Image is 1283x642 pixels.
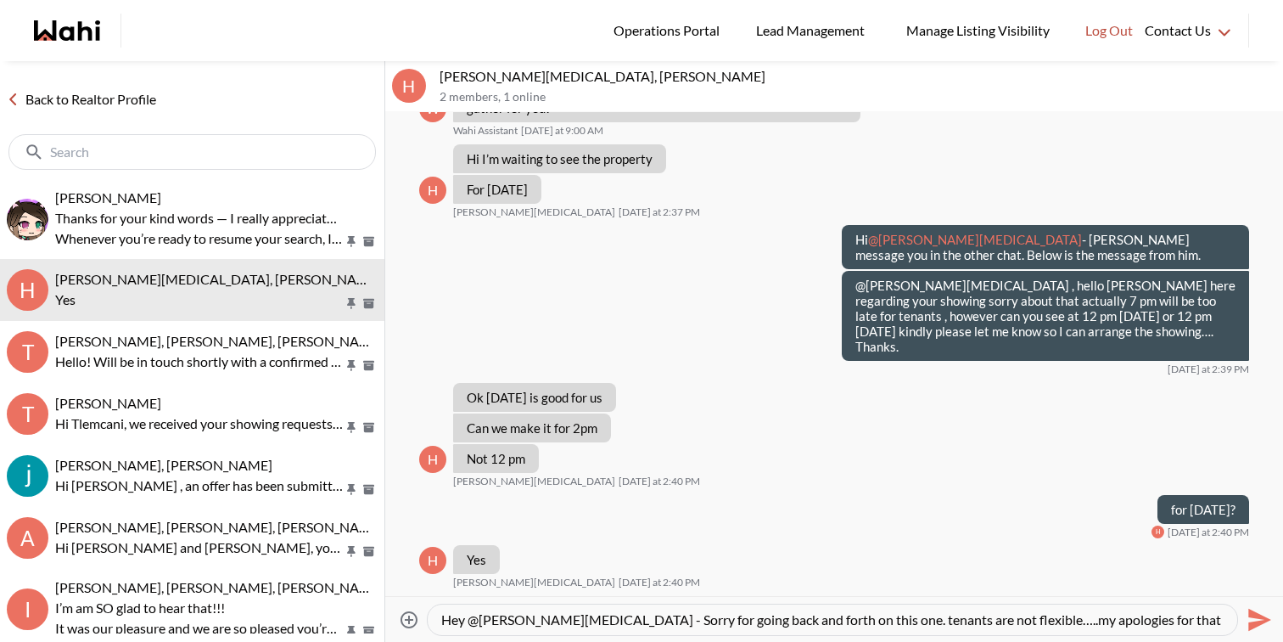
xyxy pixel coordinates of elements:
span: [PERSON_NAME][MEDICAL_DATA], [PERSON_NAME] [55,271,381,287]
button: Pin [344,624,359,639]
span: [PERSON_NAME], [PERSON_NAME], [PERSON_NAME] [55,333,384,349]
span: Log Out [1085,20,1133,42]
button: Archive [360,296,378,311]
button: Pin [344,358,359,373]
button: Pin [344,544,359,559]
div: liuhong chen, Faraz [7,199,48,240]
div: H [7,269,48,311]
p: 2 members , 1 online [440,90,1276,104]
p: @[PERSON_NAME][MEDICAL_DATA] , hello [PERSON_NAME] here regarding your showing sorry about that a... [855,278,1235,354]
span: [PERSON_NAME] [55,189,161,206]
button: Archive [360,482,378,497]
button: Send [1238,600,1276,639]
button: Archive [360,358,378,373]
p: Hi [PERSON_NAME] , an offer has been submitted for [STREET_ADDRESS]. If you’re still interested i... [55,476,344,496]
div: A [7,517,48,559]
div: H [419,177,446,204]
div: H [419,547,446,574]
div: H [392,69,426,103]
img: S [7,455,48,497]
a: Wahi homepage [34,20,100,41]
span: @[PERSON_NAME][MEDICAL_DATA] [868,232,1082,247]
p: Hi - [PERSON_NAME] message you in the other chat. Below is the message from him. [855,232,1235,262]
span: [PERSON_NAME][MEDICAL_DATA] [453,576,615,589]
div: H [419,446,446,473]
div: I [7,588,48,630]
button: Pin [344,482,359,497]
button: Archive [360,544,378,559]
span: Operations Portal [613,20,726,42]
time: 2025-10-08T18:40:53.517Z [619,576,700,589]
textarea: Type your message [441,611,1224,628]
div: T [7,393,48,435]
div: T [7,331,48,373]
span: Manage Listing Visibility [901,20,1055,42]
p: [PERSON_NAME][MEDICAL_DATA], [PERSON_NAME] [440,68,1276,85]
button: Pin [344,420,359,435]
p: It was our pleasure and we are so pleased you’re happy! [55,618,344,639]
span: Wahi Assistant [453,124,518,138]
span: [PERSON_NAME], [PERSON_NAME] [55,457,272,473]
button: Pin [344,234,359,249]
button: Archive [360,234,378,249]
div: H [1151,526,1164,538]
span: [PERSON_NAME] [55,395,161,411]
span: [PERSON_NAME][MEDICAL_DATA] [453,206,615,219]
time: 2025-10-08T18:40:46.392Z [619,475,700,488]
span: [PERSON_NAME][MEDICAL_DATA] [453,475,615,488]
p: Hi I’m waiting to see the property [467,151,653,166]
p: Hello! Will be in touch shortly with a confirmed showing schedule for you [55,352,344,372]
p: Hi Tlemcani, we received your showing requests - exciting 🎉 . We will be in touch shortly. [55,414,344,434]
time: 2025-10-08T18:39:37.968Z [1168,363,1249,376]
p: Yes [55,290,344,310]
time: 2025-10-08T18:37:24.977Z [619,206,700,219]
button: Pin [344,296,359,311]
p: Can we make it for 2pm [467,420,597,436]
p: Yes [467,552,486,567]
button: Archive [360,420,378,435]
time: 2025-10-08T13:00:23.178Z [521,124,603,138]
p: Thanks for your kind words — I really appreciate that! I completely understand your decision to t... [55,208,344,228]
div: Souhel Bally, Faraz [7,455,48,497]
input: Search [50,144,338,160]
button: Archive [360,624,378,639]
span: Lead Management [756,20,871,42]
span: [PERSON_NAME], [PERSON_NAME], [PERSON_NAME], [PERSON_NAME] [55,579,495,595]
time: 2025-10-08T18:40:46.595Z [1168,526,1249,539]
img: l [7,199,48,240]
p: Whenever you’re ready to resume your search, I’d be happy to help you explore other strategies or... [55,228,344,249]
p: Ok [DATE] is good for us [467,390,602,405]
p: for [DATE]? [1171,502,1235,517]
p: For [DATE] [467,182,528,197]
p: Hi [PERSON_NAME] and [PERSON_NAME], you just saved [STREET_ADDRESS]. Would you like to book a sho... [55,538,344,558]
p: Not 12 pm [467,451,525,466]
span: [PERSON_NAME], [PERSON_NAME], [PERSON_NAME] [55,519,384,535]
p: I’m am SO glad to hear that!!! [55,598,344,618]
